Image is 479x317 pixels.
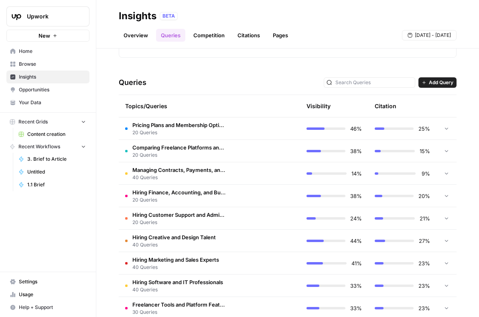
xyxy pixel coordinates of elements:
span: Browse [19,61,86,68]
span: Help + Support [19,304,86,311]
span: 25% [418,125,430,133]
a: Browse [6,58,89,71]
a: Pages [268,29,293,42]
span: 38% [350,147,362,155]
span: 46% [350,125,362,133]
span: Recent Workflows [18,143,60,150]
span: Recent Grids [18,118,48,125]
button: Workspace: Upwork [6,6,89,26]
span: [DATE] - [DATE] [415,32,451,39]
a: Your Data [6,96,89,109]
a: Usage [6,288,89,301]
span: 21% [420,214,430,222]
span: 9% [420,170,430,178]
span: 40 Queries [132,241,216,248]
button: Recent Grids [6,116,89,128]
button: [DATE] - [DATE] [402,30,457,40]
span: 24% [350,214,362,222]
span: 30 Queries [132,309,225,316]
span: Hiring Creative and Design Talent [132,233,216,241]
span: 1.1 Brief [27,181,86,188]
span: 15% [420,147,430,155]
span: Managing Contracts, Payments, and Compliance [132,166,225,174]
a: Insights [6,71,89,83]
span: Hiring Finance, Accounting, and Business Consultants [132,188,225,196]
span: 20 Queries [132,129,225,136]
span: 33% [350,282,362,290]
span: Untitled [27,168,86,176]
a: Home [6,45,89,58]
span: 23% [418,304,430,312]
span: New [39,32,50,40]
span: Freelancer Tools and Platform Features [132,301,225,309]
a: Opportunities [6,83,89,96]
span: Opportunities [19,86,86,93]
span: Hiring Marketing and Sales Experts [132,256,219,264]
span: 41% [351,259,362,267]
a: Untitled [15,166,89,178]
a: Settings [6,275,89,288]
span: Upwork [27,12,75,20]
div: Visibility [306,102,331,110]
h3: Queries [119,77,146,88]
a: 3. Brief to Article [15,153,89,166]
span: 20 Queries [132,219,225,226]
span: 44% [350,237,362,245]
a: Citations [233,29,265,42]
span: 20% [418,192,430,200]
span: Hiring Customer Support and Administrative Help [132,211,225,219]
a: Queries [156,29,185,42]
a: Content creation [15,128,89,141]
span: 23% [418,282,430,290]
span: Settings [19,278,86,285]
span: 27% [419,237,430,245]
span: 14% [351,170,362,178]
span: 40 Queries [132,174,225,181]
span: Home [19,48,86,55]
span: Comparing Freelance Platforms and Hiring Solutions [132,143,225,151]
img: Upwork Logo [9,9,24,24]
span: Usage [19,291,86,298]
a: 1.1 Brief [15,178,89,191]
span: 23% [418,259,430,267]
button: Add Query [418,77,457,88]
span: 20 Queries [132,196,225,204]
span: Content creation [27,131,86,138]
span: Pricing Plans and Membership Options for Freelancers and Clients [132,121,225,129]
span: Hiring Software and IT Professionals [132,278,223,286]
a: Competition [189,29,229,42]
button: Recent Workflows [6,141,89,153]
input: Search Queries [335,79,412,87]
button: New [6,30,89,42]
div: BETA [160,12,178,20]
span: Your Data [19,99,86,106]
div: Topics/Queries [125,95,225,117]
span: Insights [19,73,86,81]
span: 40 Queries [132,264,219,271]
span: 40 Queries [132,286,223,293]
div: Citation [375,95,396,117]
span: 33% [350,304,362,312]
span: 20 Queries [132,151,225,159]
a: Overview [119,29,153,42]
span: Add Query [429,79,453,86]
div: Insights [119,10,156,22]
span: 38% [350,192,362,200]
span: 3. Brief to Article [27,155,86,163]
button: Help + Support [6,301,89,314]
